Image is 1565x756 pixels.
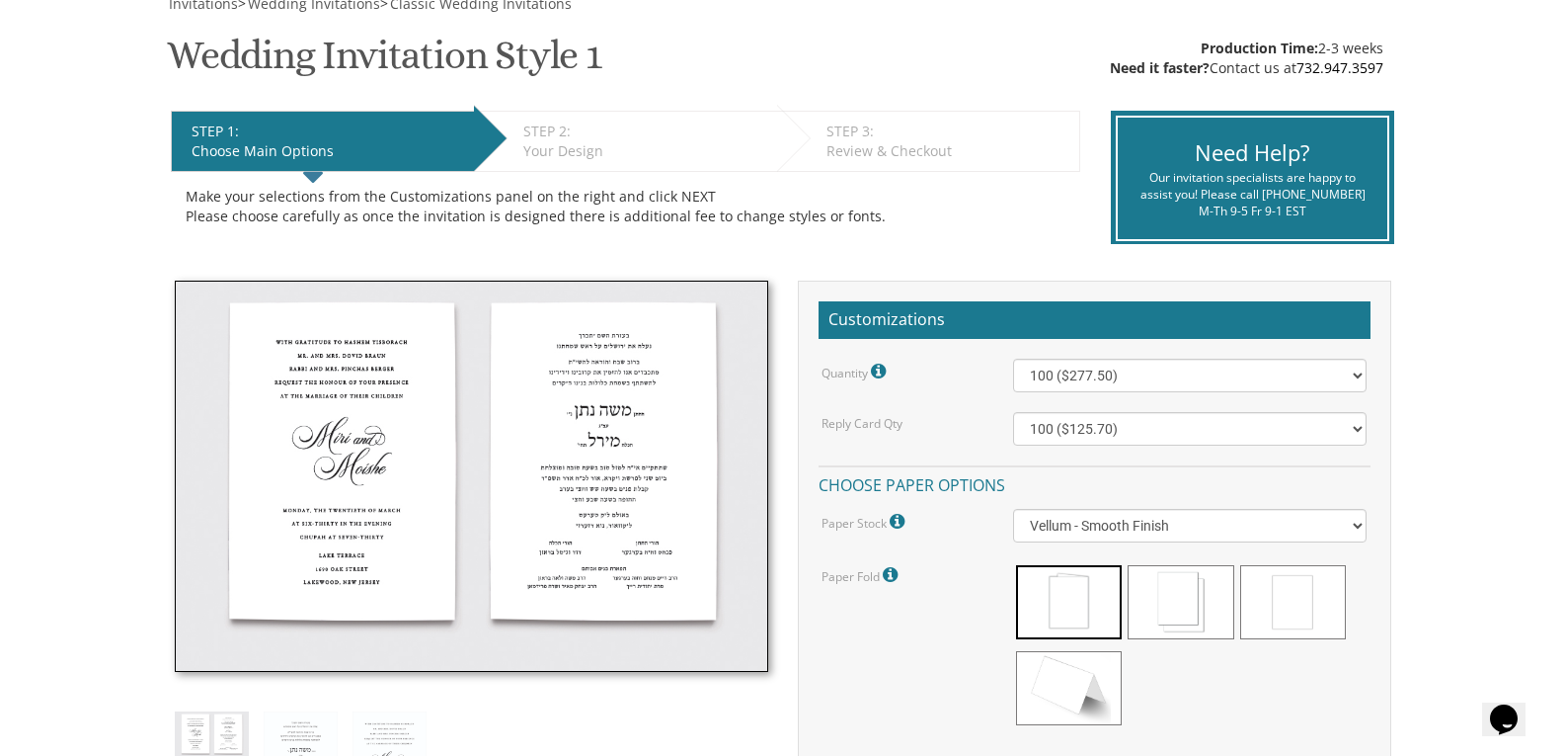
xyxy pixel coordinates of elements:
[175,281,768,672] img: style1_thumb2.jpg
[1296,58,1383,77] a: 732.947.3597
[819,301,1370,339] h2: Customizations
[1133,137,1372,168] div: Need Help?
[523,122,767,141] div: STEP 2:
[192,122,464,141] div: STEP 1:
[1201,39,1318,57] span: Production Time:
[192,141,464,161] div: Choose Main Options
[167,34,601,92] h1: Wedding Invitation Style 1
[822,562,902,588] label: Paper Fold
[1110,58,1210,77] span: Need it faster?
[1110,39,1383,78] div: 2-3 weeks Contact us at
[819,465,1370,500] h4: Choose paper options
[826,141,1069,161] div: Review & Checkout
[826,122,1069,141] div: STEP 3:
[1133,169,1372,219] div: Our invitation specialists are happy to assist you! Please call [PHONE_NUMBER] M-Th 9-5 Fr 9-1 EST
[1482,677,1545,736] iframe: chat widget
[523,141,767,161] div: Your Design
[822,359,891,384] label: Quantity
[822,415,902,432] label: Reply Card Qty
[822,509,909,535] label: Paper Stock
[186,187,1065,226] div: Make your selections from the Customizations panel on the right and click NEXT Please choose care...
